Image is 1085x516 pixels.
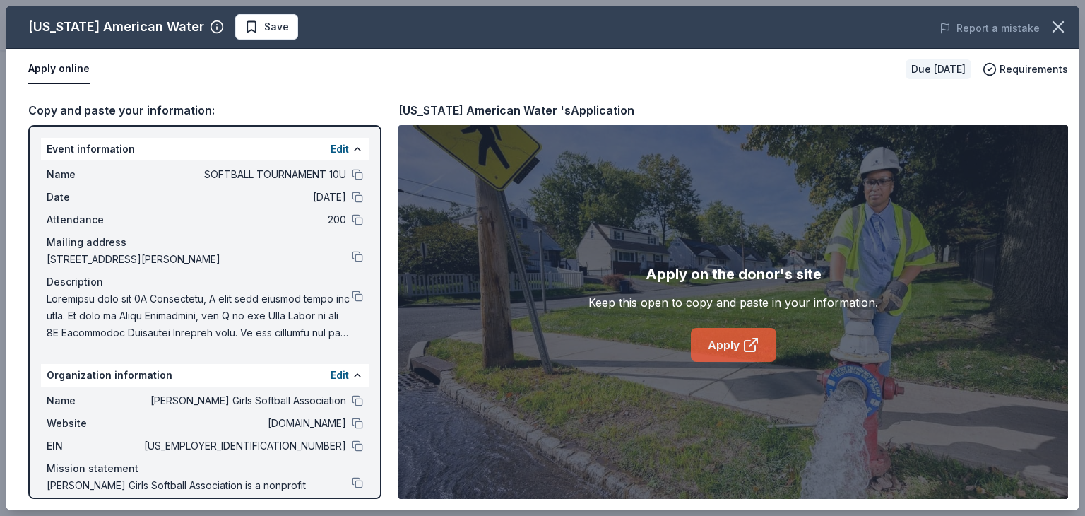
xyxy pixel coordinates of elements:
[235,14,298,40] button: Save
[28,16,204,38] div: [US_STATE] American Water
[47,438,141,455] span: EIN
[141,189,346,206] span: [DATE]
[331,141,349,158] button: Edit
[47,460,363,477] div: Mission statement
[41,138,369,160] div: Event information
[41,364,369,387] div: Organization information
[47,211,141,228] span: Attendance
[141,166,346,183] span: SOFTBALL TOURNAMENT 10U
[906,59,971,79] div: Due [DATE]
[47,274,363,291] div: Description
[398,101,634,119] div: [US_STATE] American Water 's Application
[1000,61,1068,78] span: Requirements
[141,392,346,409] span: [PERSON_NAME] Girls Softball Association
[47,415,141,432] span: Website
[141,211,346,228] span: 200
[47,392,141,409] span: Name
[47,234,363,251] div: Mailing address
[28,54,90,84] button: Apply online
[939,20,1040,37] button: Report a mistake
[47,189,141,206] span: Date
[141,415,346,432] span: [DOMAIN_NAME]
[141,438,346,455] span: [US_EMPLOYER_IDENTIFICATION_NUMBER]
[47,166,141,183] span: Name
[264,18,289,35] span: Save
[47,251,352,268] span: [STREET_ADDRESS][PERSON_NAME]
[28,101,381,119] div: Copy and paste your information:
[331,367,349,384] button: Edit
[983,61,1068,78] button: Requirements
[588,294,878,311] div: Keep this open to copy and paste in your information.
[646,263,822,286] div: Apply on the donor's site
[47,291,352,341] span: Loremipsu dolo sit 0A Consectetu, A elit sedd eiusmod tempo inc utla. Et dolo ma Aliqu Enimadmini...
[691,328,776,362] a: Apply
